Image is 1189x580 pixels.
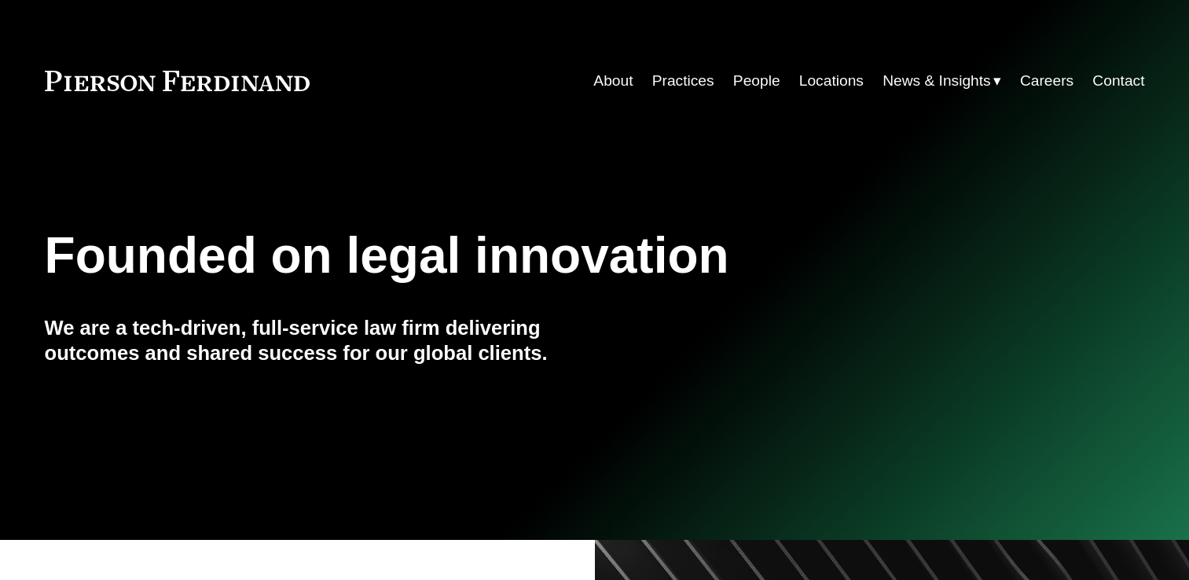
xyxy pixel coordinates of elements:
a: People [733,66,780,96]
h1: Founded on legal innovation [45,227,962,284]
span: News & Insights [883,68,991,95]
a: Contact [1092,66,1144,96]
a: Practices [652,66,714,96]
h4: We are a tech-driven, full-service law firm delivering outcomes and shared success for our global... [45,315,595,366]
a: Careers [1020,66,1073,96]
a: About [593,66,633,96]
a: Locations [799,66,864,96]
a: folder dropdown [883,66,1001,96]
